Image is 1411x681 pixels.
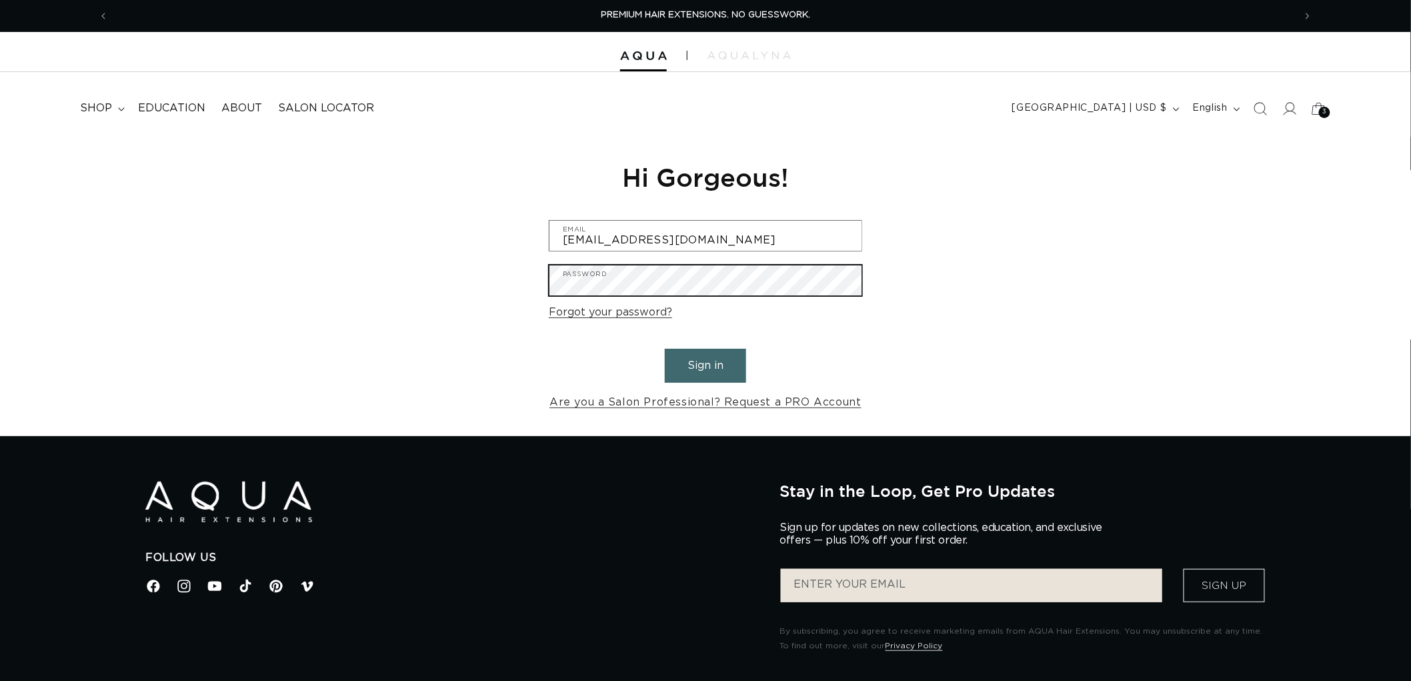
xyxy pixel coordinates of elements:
[145,551,760,565] h2: Follow Us
[89,3,118,29] button: Previous announcement
[1193,101,1228,115] span: English
[1012,101,1167,115] span: [GEOGRAPHIC_DATA] | USD $
[221,101,262,115] span: About
[278,101,374,115] span: Salon Locator
[780,482,1266,500] h2: Stay in the Loop, Get Pro Updates
[270,93,382,123] a: Salon Locator
[665,349,746,383] button: Sign in
[80,101,112,115] span: shop
[781,569,1162,602] input: ENTER YOUR EMAIL
[549,221,862,251] input: Email
[549,393,862,412] a: Are you a Salon Professional? Request a PRO Account
[1293,3,1322,29] button: Next announcement
[549,161,862,193] h1: Hi Gorgeous!
[72,93,130,123] summary: shop
[1185,96,1246,121] button: English
[213,93,270,123] a: About
[780,522,1114,547] p: Sign up for updates on new collections, education, and exclusive offers — plus 10% off your first...
[620,51,667,61] img: Aqua Hair Extensions
[780,624,1266,653] p: By subscribing, you agree to receive marketing emails from AQUA Hair Extensions. You may unsubscr...
[130,93,213,123] a: Education
[138,101,205,115] span: Education
[1004,96,1185,121] button: [GEOGRAPHIC_DATA] | USD $
[1322,107,1327,118] span: 3
[708,51,791,59] img: aqualyna.com
[1184,569,1265,602] button: Sign Up
[601,11,810,19] span: PREMIUM HAIR EXTENSIONS. NO GUESSWORK.
[549,303,672,322] a: Forgot your password?
[145,482,312,522] img: Aqua Hair Extensions
[1246,94,1275,123] summary: Search
[886,642,943,650] a: Privacy Policy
